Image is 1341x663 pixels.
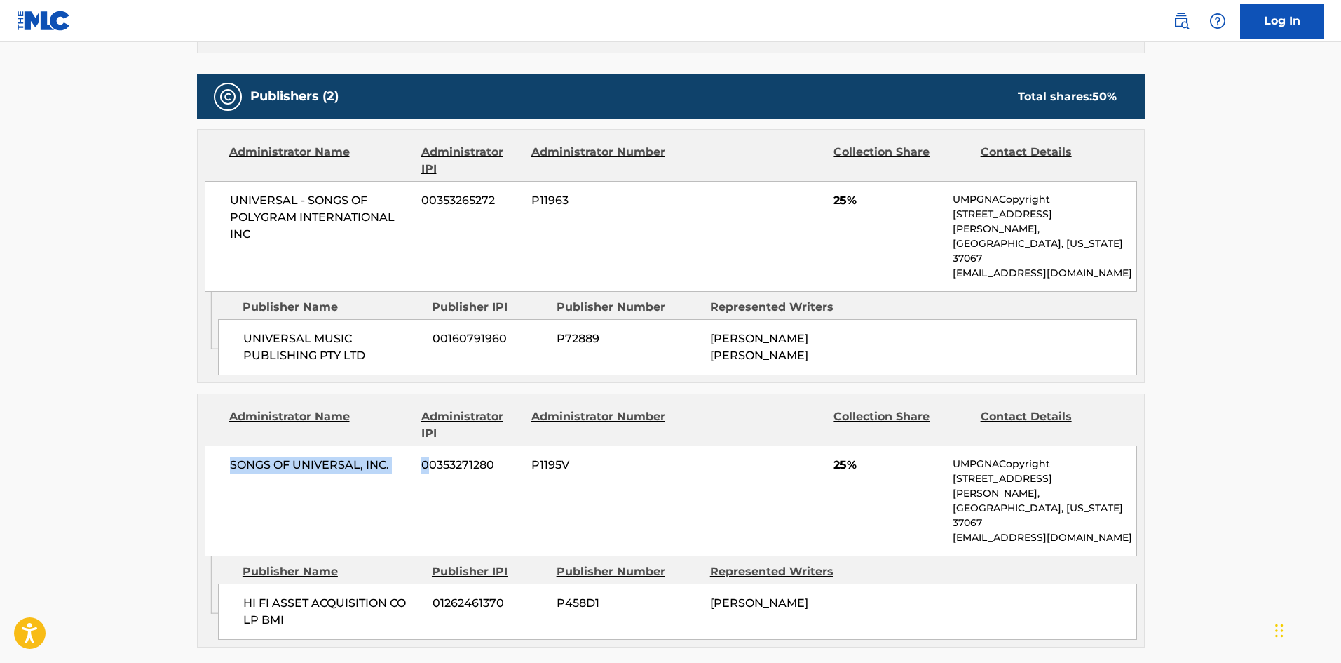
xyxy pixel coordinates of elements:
p: [STREET_ADDRESS][PERSON_NAME], [953,471,1136,501]
span: HI FI ASSET ACQUISITION CO LP BMI [243,595,422,629]
img: MLC Logo [17,11,71,31]
span: P11963 [531,192,667,209]
img: Publishers [219,88,236,105]
div: Publisher IPI [432,563,546,580]
span: [PERSON_NAME] [710,596,808,610]
span: 25% [833,192,942,209]
p: [GEOGRAPHIC_DATA], [US_STATE] 37067 [953,236,1136,266]
div: Represented Writers [710,563,853,580]
div: Administrator IPI [421,408,521,442]
div: Administrator IPI [421,144,521,178]
div: Administrator Name [229,144,411,178]
span: P1195V [531,457,667,474]
div: Publisher IPI [432,299,546,316]
span: P72889 [557,330,700,347]
div: Collection Share [833,408,969,442]
div: Collection Share [833,144,969,178]
div: Total shares: [1018,88,1117,105]
img: help [1209,13,1226,29]
div: Publisher Name [243,299,421,316]
a: Log In [1240,4,1324,39]
span: 00160791960 [433,330,546,347]
div: Administrator Number [531,408,667,442]
p: [EMAIL_ADDRESS][DOMAIN_NAME] [953,530,1136,545]
span: P458D1 [557,595,700,612]
div: Help [1204,7,1232,35]
div: Represented Writers [710,299,853,316]
div: Administrator Name [229,408,411,442]
span: UNIVERSAL MUSIC PUBLISHING PTY LTD [243,330,422,364]
span: 25% [833,457,942,474]
div: Ziehen [1275,610,1284,652]
p: [STREET_ADDRESS][PERSON_NAME], [953,207,1136,236]
span: 00353265272 [421,192,521,209]
p: [GEOGRAPHIC_DATA], [US_STATE] 37067 [953,501,1136,530]
div: Publisher Number [557,299,700,316]
span: SONGS OF UNIVERSAL, INC. [230,457,411,474]
a: Public Search [1167,7,1195,35]
span: UNIVERSAL - SONGS OF POLYGRAM INTERNATIONAL INC [230,192,411,243]
span: 50 % [1092,90,1117,103]
p: UMPGNACopyright [953,192,1136,207]
div: Chat-Widget [1271,596,1341,663]
iframe: Chat Widget [1271,596,1341,663]
div: Contact Details [981,408,1117,442]
p: [EMAIL_ADDRESS][DOMAIN_NAME] [953,266,1136,281]
div: Contact Details [981,144,1117,178]
h5: Publishers (2) [250,88,339,105]
img: search [1173,13,1190,29]
span: 01262461370 [433,595,546,612]
span: [PERSON_NAME] [PERSON_NAME] [710,332,808,362]
div: Publisher Name [243,563,421,580]
span: 00353271280 [421,457,521,474]
div: Publisher Number [557,563,700,580]
p: UMPGNACopyright [953,457,1136,471]
div: Administrator Number [531,144,667,178]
